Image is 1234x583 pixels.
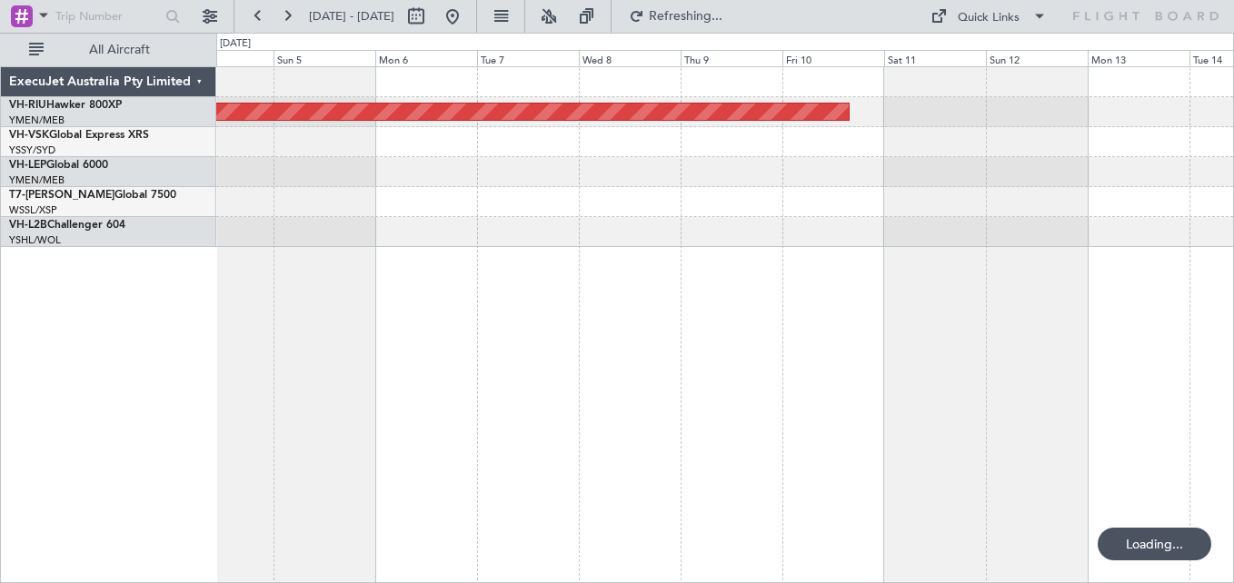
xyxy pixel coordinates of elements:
span: All Aircraft [47,44,192,56]
div: Quick Links [958,9,1020,27]
span: Refreshing... [648,10,724,23]
a: VH-LEPGlobal 6000 [9,160,108,171]
div: Mon 6 [375,50,477,66]
span: VH-VSK [9,130,49,141]
div: Thu 9 [681,50,782,66]
span: VH-LEP [9,160,46,171]
div: Sat 4 [173,50,274,66]
div: Fri 10 [782,50,884,66]
a: VH-RIUHawker 800XP [9,100,122,111]
a: YMEN/MEB [9,114,65,127]
a: VH-L2BChallenger 604 [9,220,125,231]
div: Tue 7 [477,50,579,66]
div: [DATE] [220,36,251,52]
a: VH-VSKGlobal Express XRS [9,130,149,141]
button: Refreshing... [621,2,730,31]
a: YMEN/MEB [9,173,65,187]
span: [DATE] - [DATE] [309,8,394,25]
div: Wed 8 [579,50,681,66]
input: Trip Number [55,3,160,30]
a: YSHL/WOL [9,233,61,247]
a: YSSY/SYD [9,143,55,157]
button: All Aircraft [20,35,197,64]
a: WSSL/XSP [9,203,57,217]
div: Sat 11 [884,50,986,66]
button: Quick Links [921,2,1056,31]
div: Sun 5 [274,50,375,66]
div: Loading... [1098,528,1211,560]
span: VH-RIU [9,100,46,111]
span: T7-[PERSON_NAME] [9,190,114,201]
div: Sun 12 [986,50,1088,66]
span: VH-L2B [9,220,47,231]
div: Mon 13 [1088,50,1189,66]
a: T7-[PERSON_NAME]Global 7500 [9,190,176,201]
